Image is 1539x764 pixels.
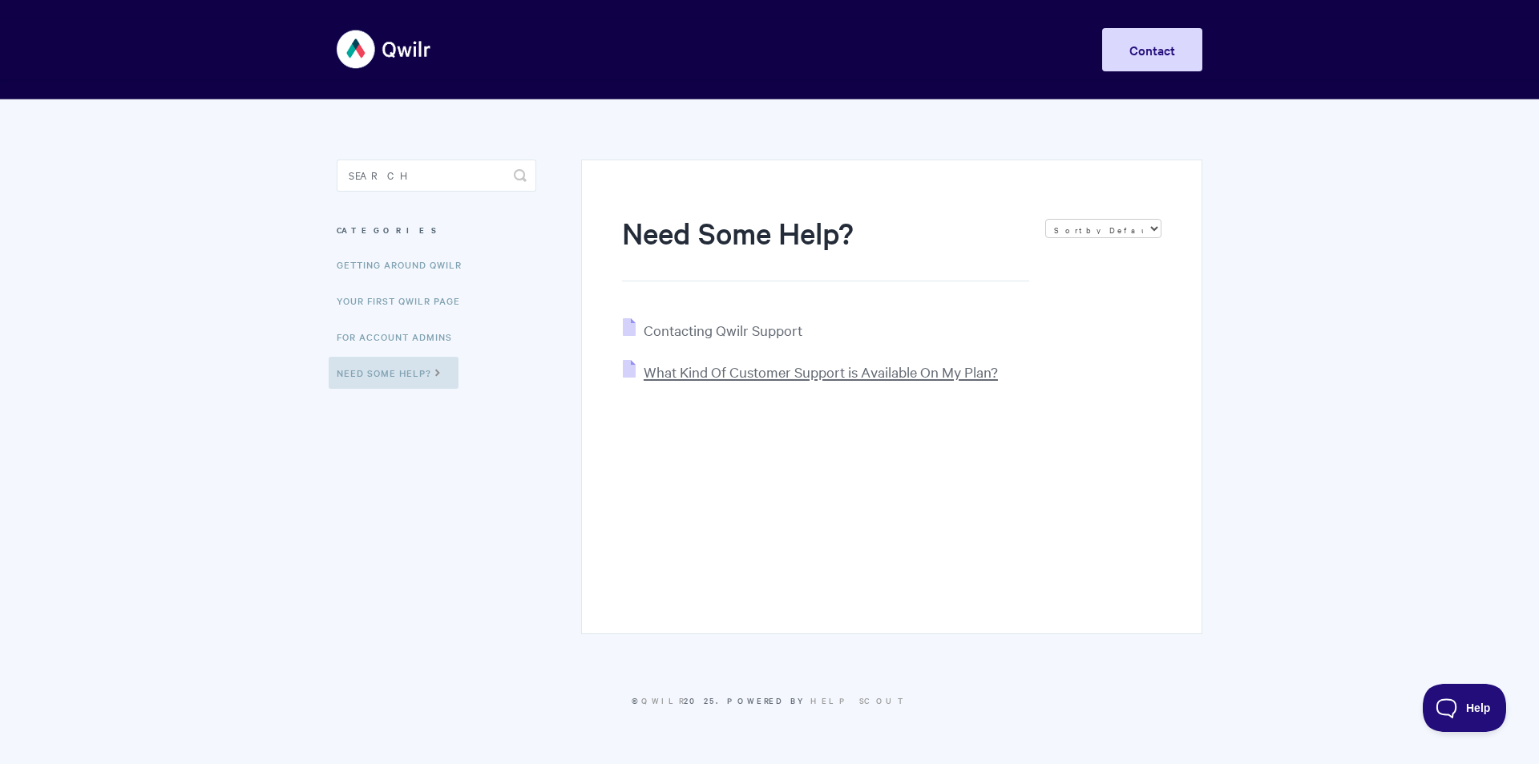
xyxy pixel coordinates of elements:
[1102,28,1202,71] a: Contact
[337,216,536,245] h3: Categories
[622,212,1029,281] h1: Need Some Help?
[337,321,464,353] a: For Account Admins
[1423,684,1507,732] iframe: Toggle Customer Support
[623,321,802,339] a: Contacting Qwilr Support
[644,321,802,339] span: Contacting Qwilr Support
[337,693,1202,708] p: © 2025.
[623,362,998,381] a: What Kind Of Customer Support is Available On My Plan?
[810,694,907,706] a: Help Scout
[641,694,684,706] a: Qwilr
[337,160,536,192] input: Search
[1045,219,1161,238] select: Page reloads on selection
[337,249,474,281] a: Getting Around Qwilr
[329,357,458,389] a: Need Some Help?
[644,362,998,381] span: What Kind Of Customer Support is Available On My Plan?
[337,285,472,317] a: Your First Qwilr Page
[727,694,907,706] span: Powered by
[337,19,432,79] img: Qwilr Help Center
